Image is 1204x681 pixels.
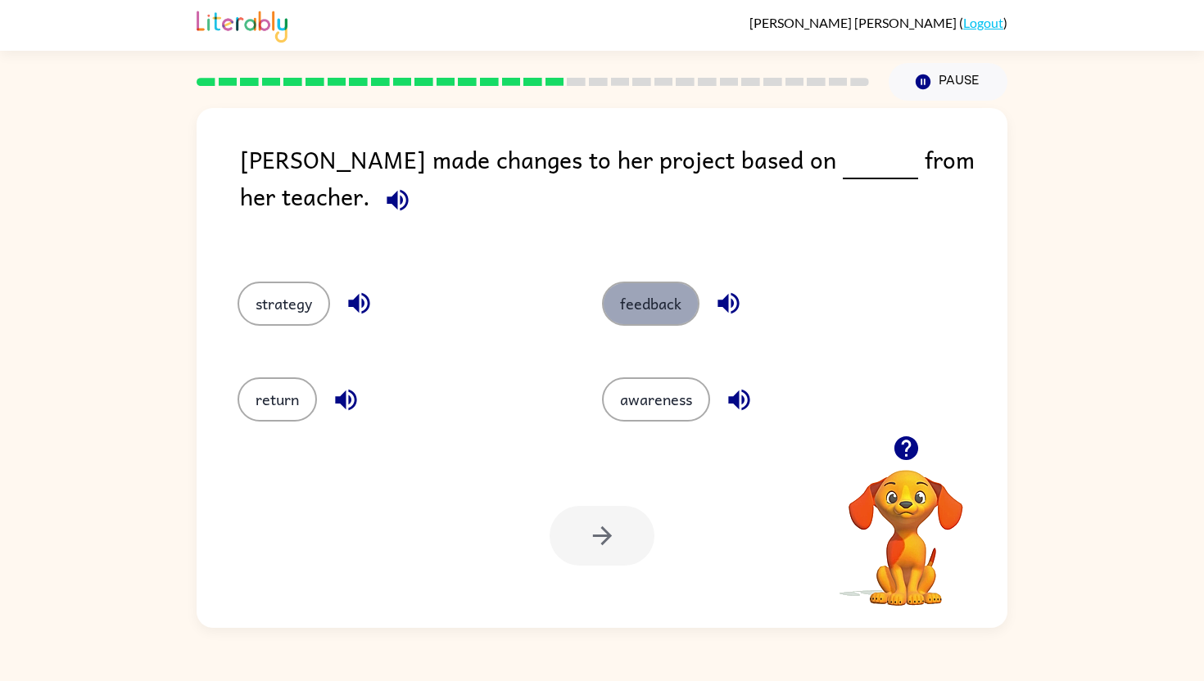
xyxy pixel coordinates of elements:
[602,282,699,326] button: feedback
[197,7,287,43] img: Literably
[889,63,1007,101] button: Pause
[240,141,1007,249] div: [PERSON_NAME] made changes to her project based on from her teacher.
[749,15,959,30] span: [PERSON_NAME] [PERSON_NAME]
[749,15,1007,30] div: ( )
[963,15,1003,30] a: Logout
[602,377,710,422] button: awareness
[238,282,330,326] button: strategy
[824,444,988,608] video: Your browser must support playing .mp4 files to use Literably. Please try using another browser.
[238,377,317,422] button: return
